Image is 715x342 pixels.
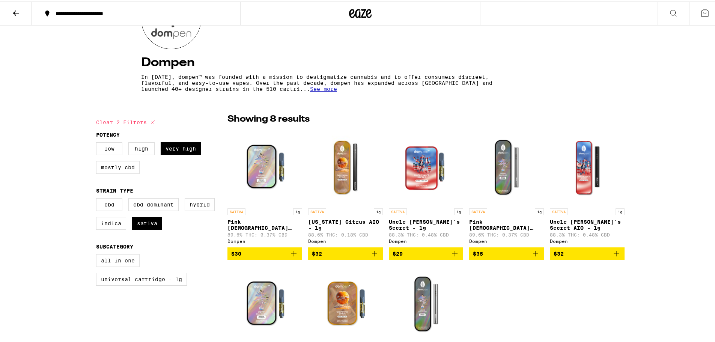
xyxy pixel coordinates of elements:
label: Very High [161,141,201,154]
p: 1g [374,207,383,214]
span: $32 [554,249,564,255]
span: $32 [312,249,322,255]
h4: Dompen [141,55,580,67]
button: Add to bag [469,246,544,259]
p: Pink [DEMOGRAPHIC_DATA] Liquid Diamonds AIO - 1g [469,217,544,229]
p: 88.6% THC: 0.18% CBD [308,231,383,236]
p: 89.6% THC: 0.37% CBD [227,231,302,236]
a: Open page for Pink Jesus Live Resin Liquid Diamonds - 1g from Dompen [227,128,302,246]
span: Hi. Need any help? [5,5,54,11]
a: Open page for California Citrus AIO - 1g from Dompen [308,128,383,246]
p: [US_STATE] Citrus AIO - 1g [308,217,383,229]
p: Uncle [PERSON_NAME]'s Secret AIO - 1g [550,217,625,229]
div: Dompen [308,237,383,242]
a: Open page for Uncle Sam's Secret AIO - 1g from Dompen [550,128,625,246]
img: Dompen - Citrine Live Resin Liquid Diamonds - 1g [227,265,302,340]
p: 1g [293,207,302,214]
p: 88.3% THC: 0.48% CBD [550,231,625,236]
button: Add to bag [308,246,383,259]
img: Dompen - California Citrus AIO - 1g [308,128,383,203]
p: In [DATE], dompen™ was founded with a mission to destigmatize cannabis and to offer consumers dis... [141,72,513,90]
img: Dompen - Pink Jesus Liquid Diamonds AIO - 1g [469,128,544,203]
p: Pink [DEMOGRAPHIC_DATA] Live Resin Liquid Diamonds - 1g [227,217,302,229]
label: Mostly CBD [96,160,140,172]
p: SATIVA [389,207,407,214]
label: Indica [96,215,126,228]
p: Uncle [PERSON_NAME]'s Secret - 1g [389,217,464,229]
p: SATIVA [550,207,568,214]
label: Low [96,141,122,154]
label: Universal Cartridge - 1g [96,271,187,284]
legend: Potency [96,130,120,136]
p: 88.3% THC: 0.48% CBD [389,231,464,236]
img: Dompen - California Citrus - 1g [308,265,383,340]
p: SATIVA [469,207,487,214]
p: 89.6% THC: 0.37% CBD [469,231,544,236]
p: 1g [454,207,463,214]
a: Open page for Uncle Sam's Secret - 1g from Dompen [389,128,464,246]
div: Dompen [469,237,544,242]
div: Dompen [227,237,302,242]
span: $30 [231,249,241,255]
img: Dompen - Citrine Liquid Diamonds AIO - 1g [389,265,464,340]
p: SATIVA [227,207,245,214]
button: Add to bag [389,246,464,259]
p: 1g [616,207,625,214]
p: SATIVA [308,207,326,214]
label: High [128,141,155,154]
img: Dompen - Pink Jesus Live Resin Liquid Diamonds - 1g [227,128,302,203]
label: All-In-One [96,253,140,265]
span: $29 [393,249,403,255]
span: See more [310,84,337,90]
p: Showing 8 results [227,111,310,124]
button: Add to bag [227,246,302,259]
img: Dompen - Uncle Sam's Secret AIO - 1g [550,128,625,203]
label: Sativa [132,215,162,228]
div: Dompen [389,237,464,242]
a: Open page for Pink Jesus Liquid Diamonds AIO - 1g from Dompen [469,128,544,246]
label: CBD Dominant [128,197,179,209]
div: Dompen [550,237,625,242]
p: 1g [535,207,544,214]
img: Dompen - Uncle Sam's Secret - 1g [389,128,464,203]
label: Hybrid [185,197,215,209]
button: Clear 2 filters [96,111,157,130]
label: CBD [96,197,122,209]
legend: Strain Type [96,186,133,192]
span: $35 [473,249,483,255]
legend: Subcategory [96,242,133,248]
button: Add to bag [550,246,625,259]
